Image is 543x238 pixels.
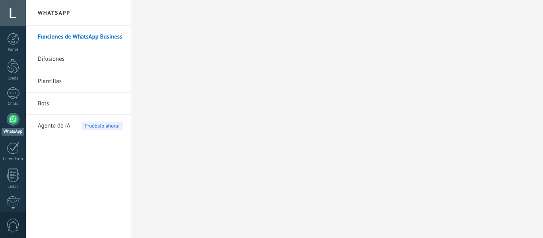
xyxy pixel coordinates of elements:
li: Funciones de WhatsApp Business [26,26,131,48]
a: Funciones de WhatsApp Business [38,26,123,48]
div: Leads [2,76,25,81]
span: Agente de IA [38,115,70,137]
li: Agente de IA [26,115,131,137]
a: Bots [38,93,123,115]
li: Bots [26,93,131,115]
a: Plantillas [38,70,123,93]
a: Difusiones [38,48,123,70]
div: Chats [2,101,25,106]
div: Panel [2,47,25,52]
li: Plantillas [26,70,131,93]
li: Difusiones [26,48,131,70]
div: Listas [2,184,25,190]
span: Pruébalo ahora! [81,122,123,130]
a: Agente de IAPruébalo ahora! [38,115,123,137]
div: WhatsApp [2,128,24,135]
div: Calendario [2,157,25,162]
